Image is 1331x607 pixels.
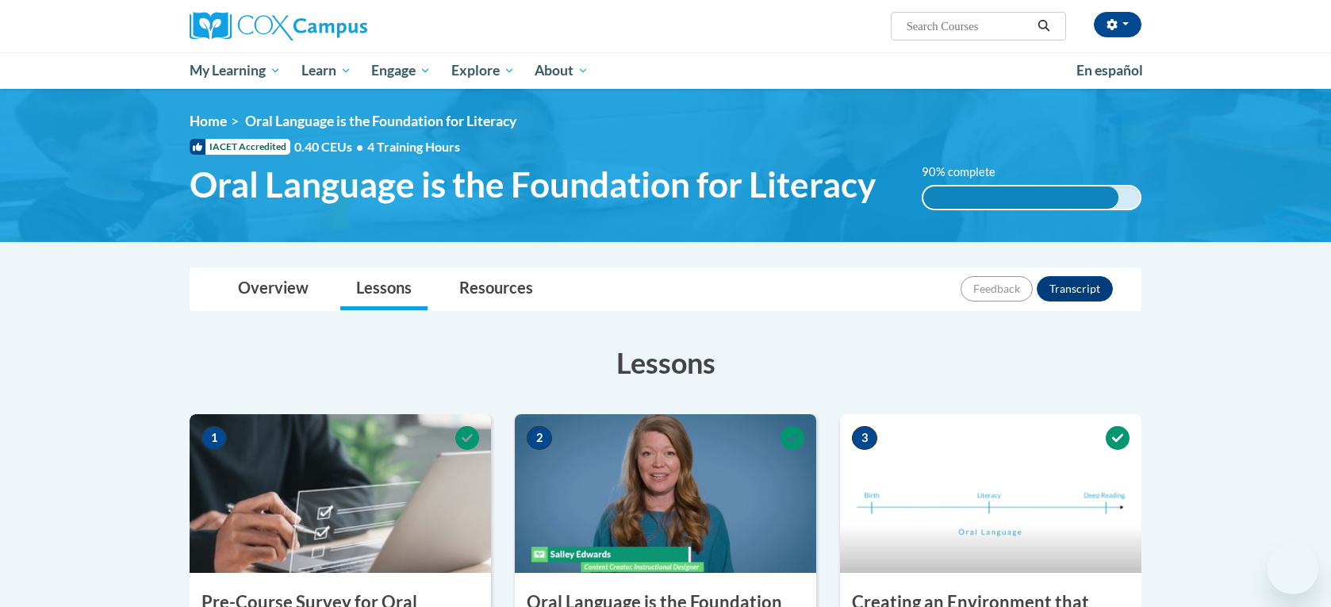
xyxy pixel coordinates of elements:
[922,163,1013,181] label: 90% complete
[190,414,491,573] img: Course Image
[190,113,227,129] a: Home
[527,426,552,450] span: 2
[245,113,516,129] span: Oral Language is the Foundation for Literacy
[190,12,367,40] img: Cox Campus
[166,52,1165,89] div: Main menu
[291,52,362,89] a: Learn
[1066,54,1153,87] a: En español
[371,61,431,80] span: Engage
[535,61,589,80] span: About
[222,268,324,310] a: Overview
[1037,276,1113,302] button: Transcript
[356,139,363,154] span: •
[179,52,291,89] a: My Learning
[961,276,1033,302] button: Feedback
[190,61,281,80] span: My Learning
[201,426,227,450] span: 1
[923,186,1118,209] div: 90% complete
[190,163,876,206] span: Oral Language is the Foundation for Literacy
[1268,544,1318,594] iframe: Button to launch messaging window
[451,61,515,80] span: Explore
[367,139,460,154] span: 4 Training Hours
[340,268,428,310] a: Lessons
[840,414,1141,573] img: Course Image
[361,52,441,89] a: Engage
[294,138,367,156] span: 0.40 CEUs
[441,52,525,89] a: Explore
[190,139,290,155] span: IACET Accredited
[852,426,877,450] span: 3
[190,343,1141,382] h3: Lessons
[905,17,1032,36] input: Search Courses
[1076,62,1143,79] span: En español
[525,52,600,89] a: About
[1032,17,1056,36] button: Search
[1094,12,1141,37] button: Account Settings
[301,61,351,80] span: Learn
[515,414,816,573] img: Course Image
[443,268,549,310] a: Resources
[190,12,491,40] a: Cox Campus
